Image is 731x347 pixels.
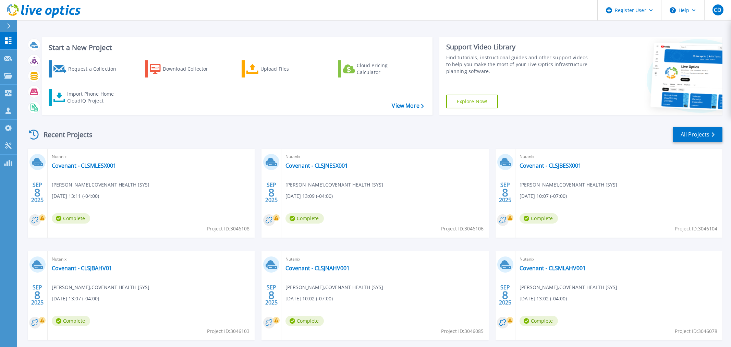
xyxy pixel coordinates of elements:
[285,316,324,326] span: Complete
[52,181,149,189] span: [PERSON_NAME] , COVENANT HEALTH [SYS]
[499,283,512,308] div: SEP 2025
[34,292,40,298] span: 8
[357,62,412,76] div: Cloud Pricing Calculator
[714,7,721,13] span: CD
[31,180,44,205] div: SEP 2025
[163,62,218,76] div: Download Collector
[520,192,567,200] span: [DATE] 10:07 (-07:00)
[520,265,586,272] a: Covenant - CLSMLAHV001
[52,255,251,263] span: Nutanix
[52,265,112,272] a: Covenant - CLSJBAHV01
[502,190,508,195] span: 8
[441,225,484,232] span: Project ID: 3046106
[52,192,99,200] span: [DATE] 13:11 (-04:00)
[392,103,424,109] a: View More
[268,292,275,298] span: 8
[265,283,278,308] div: SEP 2025
[207,327,249,335] span: Project ID: 3046103
[49,44,424,51] h3: Start a New Project
[285,255,484,263] span: Nutanix
[52,213,90,224] span: Complete
[67,91,121,104] div: Import Phone Home CloudIQ Project
[285,181,383,189] span: [PERSON_NAME] , COVENANT HEALTH [SYS]
[26,126,102,143] div: Recent Projects
[338,60,414,77] a: Cloud Pricing Calculator
[446,54,592,75] div: Find tutorials, instructional guides and other support videos to help you make the most of your L...
[52,162,116,169] a: Covenant - CLSMLESX001
[285,295,333,302] span: [DATE] 10:02 (-07:00)
[52,316,90,326] span: Complete
[446,43,592,51] div: Support Video Library
[260,62,315,76] div: Upload Files
[499,180,512,205] div: SEP 2025
[145,60,221,77] a: Download Collector
[285,153,484,160] span: Nutanix
[673,127,722,142] a: All Projects
[31,283,44,308] div: SEP 2025
[446,95,498,108] a: Explore Now!
[242,60,318,77] a: Upload Files
[520,284,617,291] span: [PERSON_NAME] , COVENANT HEALTH [SYS]
[520,162,581,169] a: Covenant - CLSJBESX001
[285,265,350,272] a: Covenant - CLSJNAHV001
[49,60,125,77] a: Request a Collection
[207,225,249,232] span: Project ID: 3046108
[520,153,718,160] span: Nutanix
[265,180,278,205] div: SEP 2025
[285,162,348,169] a: Covenant - CLSJNESX001
[285,213,324,224] span: Complete
[520,295,567,302] span: [DATE] 13:02 (-04:00)
[52,295,99,302] span: [DATE] 13:07 (-04:00)
[675,327,717,335] span: Project ID: 3046078
[675,225,717,232] span: Project ID: 3046104
[268,190,275,195] span: 8
[52,153,251,160] span: Nutanix
[34,190,40,195] span: 8
[441,327,484,335] span: Project ID: 3046085
[520,181,617,189] span: [PERSON_NAME] , COVENANT HEALTH [SYS]
[285,284,383,291] span: [PERSON_NAME] , COVENANT HEALTH [SYS]
[68,62,123,76] div: Request a Collection
[520,316,558,326] span: Complete
[502,292,508,298] span: 8
[285,192,333,200] span: [DATE] 13:09 (-04:00)
[52,284,149,291] span: [PERSON_NAME] , COVENANT HEALTH [SYS]
[520,213,558,224] span: Complete
[520,255,718,263] span: Nutanix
